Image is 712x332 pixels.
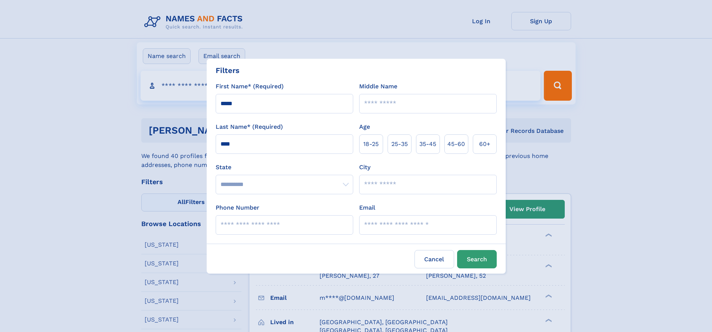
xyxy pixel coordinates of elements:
div: Filters [216,65,240,76]
label: City [359,163,370,172]
span: 25‑35 [391,140,408,149]
span: 35‑45 [419,140,436,149]
label: State [216,163,353,172]
label: Email [359,203,375,212]
span: 18‑25 [363,140,379,149]
label: First Name* (Required) [216,82,284,91]
span: 45‑60 [447,140,465,149]
label: Cancel [414,250,454,268]
label: Age [359,122,370,131]
button: Search [457,250,497,268]
span: 60+ [479,140,490,149]
label: Phone Number [216,203,259,212]
label: Middle Name [359,82,397,91]
label: Last Name* (Required) [216,122,283,131]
